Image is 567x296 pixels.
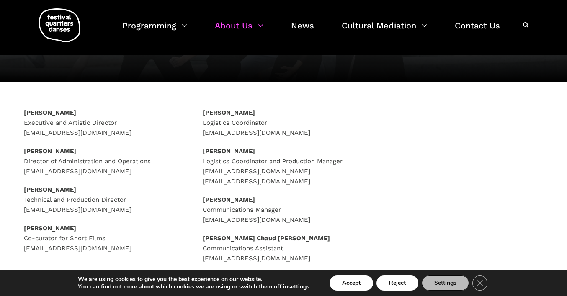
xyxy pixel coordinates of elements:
p: Executive and Artistic Director [EMAIL_ADDRESS][DOMAIN_NAME] [24,108,186,138]
p: Communications Manager [EMAIL_ADDRESS][DOMAIN_NAME] [203,195,365,225]
button: Settings [422,275,469,291]
a: About Us [215,18,263,43]
strong: [PERSON_NAME] [24,109,76,116]
button: Accept [330,275,373,291]
a: News [291,18,314,43]
p: You can find out more about which cookies we are using or switch them off in . [78,283,311,291]
strong: [PERSON_NAME] [24,224,76,232]
strong: [PERSON_NAME] [203,196,255,203]
p: We are using cookies to give you the best experience on our website. [78,275,311,283]
strong: [PERSON_NAME] [203,147,255,155]
p: Communications Assistant [EMAIL_ADDRESS][DOMAIN_NAME] [203,233,365,263]
p: Director of Administration and Operations [EMAIL_ADDRESS][DOMAIN_NAME] [24,146,186,176]
button: settings [288,283,309,291]
p: Co-curator for Short Films [EMAIL_ADDRESS][DOMAIN_NAME] [24,223,186,253]
button: Close GDPR Cookie Banner [472,275,487,291]
strong: [PERSON_NAME] [24,186,76,193]
strong: [PERSON_NAME] [24,147,76,155]
p: Logistics Coordinator and Production Manager [EMAIL_ADDRESS][DOMAIN_NAME] [EMAIL_ADDRESS][DOMAIN_... [203,146,365,186]
p: Technical and Production Director [EMAIL_ADDRESS][DOMAIN_NAME] [24,185,186,215]
a: Programming [122,18,187,43]
img: logo-fqd-med [39,8,80,42]
strong: [PERSON_NAME] [203,109,255,116]
a: Cultural Mediation [342,18,427,43]
a: Contact Us [455,18,500,43]
button: Reject [376,275,418,291]
strong: [PERSON_NAME] Chaud [PERSON_NAME] [203,234,330,242]
p: Logistics Coordinator [EMAIL_ADDRESS][DOMAIN_NAME] [203,108,365,138]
